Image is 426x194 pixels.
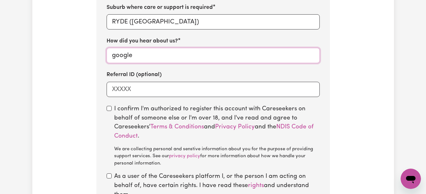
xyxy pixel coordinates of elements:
div: We are collecting personal and senstive information about you for the purpose of providing suppor... [114,146,320,167]
label: I confirm I'm authorized to register this account with Careseekers on behalf of someone else or I... [114,105,320,167]
a: Terms & Conditions [150,124,204,130]
iframe: Button to launch messaging window [401,169,421,189]
input: e.g. North Bondi, New South Wales [107,14,320,29]
a: rights [248,183,264,189]
label: Referral ID (optional) [107,71,162,79]
a: privacy policy [169,154,200,158]
label: Suburb where care or support is required [107,3,213,12]
label: How did you hear about us? [107,37,178,45]
input: XXXXX [107,82,320,97]
a: Privacy Policy [215,124,255,130]
input: e.g. Google, word of mouth etc. [107,48,320,63]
